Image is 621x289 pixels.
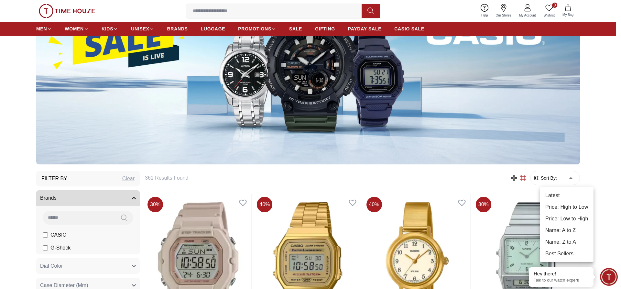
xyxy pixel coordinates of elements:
div: Chat Widget [600,268,618,286]
li: Price: High to Low [540,201,594,213]
li: Name: Z to A [540,236,594,248]
li: Best Sellers [540,248,594,260]
div: Hey there! [534,271,589,277]
li: Price: Low to High [540,213,594,225]
li: Latest [540,190,594,201]
p: Talk to our watch expert! [534,278,589,283]
li: Name: A to Z [540,225,594,236]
